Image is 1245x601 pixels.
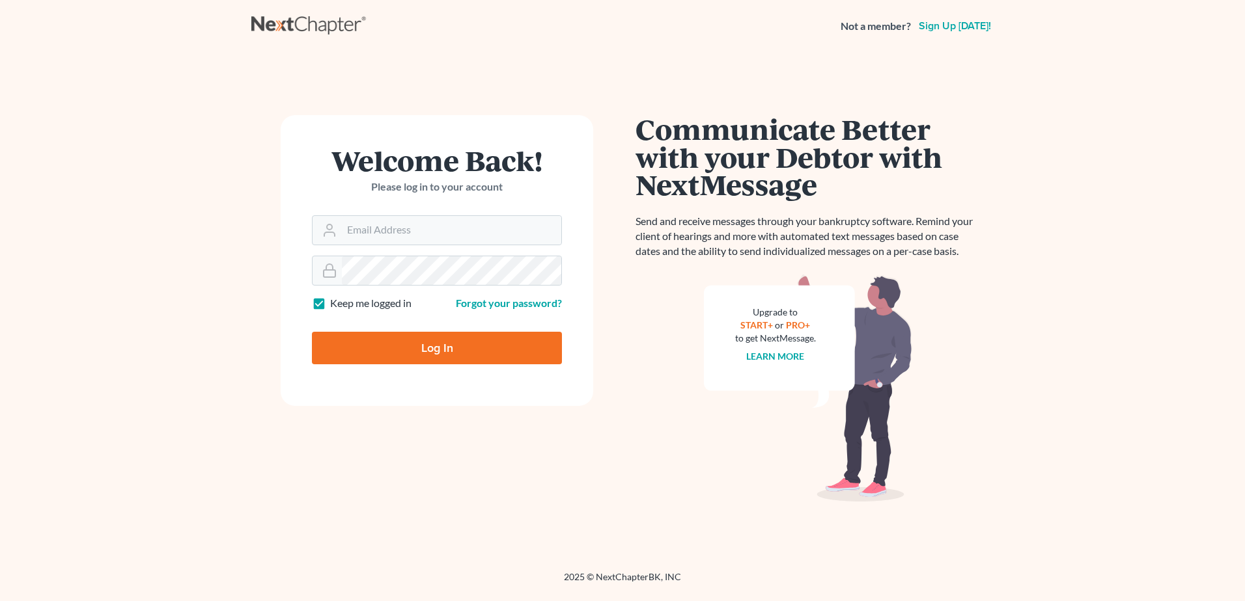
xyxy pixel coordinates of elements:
[916,21,994,31] a: Sign up [DATE]!
[841,19,911,34] strong: Not a member?
[636,214,981,259] p: Send and receive messages through your bankruptcy software. Remind your client of hearings and mo...
[776,319,785,330] span: or
[312,146,562,174] h1: Welcome Back!
[312,332,562,364] input: Log In
[704,274,912,502] img: nextmessage_bg-59042aed3d76b12b5cd301f8e5b87938c9018125f34e5fa2b7a6b67550977c72.svg
[636,115,981,198] h1: Communicate Better with your Debtor with NextMessage
[312,180,562,194] p: Please log in to your account
[787,319,811,330] a: PRO+
[747,351,805,362] a: Learn more
[741,319,774,330] a: START+
[735,306,816,319] div: Upgrade to
[251,570,994,594] div: 2025 © NextChapterBK, INC
[456,297,562,309] a: Forgot your password?
[330,296,412,311] label: Keep me logged in
[735,332,816,345] div: to get NextMessage.
[342,216,561,245] input: Email Address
